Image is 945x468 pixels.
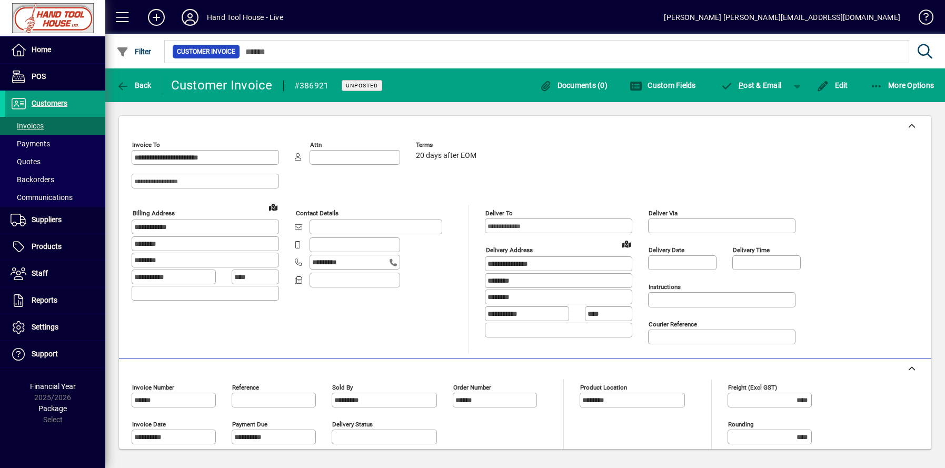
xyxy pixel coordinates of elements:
[485,210,513,217] mat-label: Deliver To
[232,384,259,391] mat-label: Reference
[11,122,44,130] span: Invoices
[32,296,57,304] span: Reports
[132,384,174,391] mat-label: Invoice number
[38,404,67,413] span: Package
[814,76,851,95] button: Edit
[32,350,58,358] span: Support
[207,9,283,26] div: Hand Tool House - Live
[728,421,753,428] mat-label: Rounding
[739,81,743,89] span: P
[416,142,479,148] span: Terms
[618,235,635,252] a: View on map
[721,81,782,89] span: ost & Email
[870,81,934,89] span: More Options
[5,341,105,367] a: Support
[733,246,770,254] mat-label: Delivery time
[5,171,105,188] a: Backorders
[5,135,105,153] a: Payments
[294,77,329,94] div: #386921
[116,81,152,89] span: Back
[105,76,163,95] app-page-header-button: Back
[649,246,684,254] mat-label: Delivery date
[5,314,105,341] a: Settings
[114,42,154,61] button: Filter
[232,421,267,428] mat-label: Payment due
[173,8,207,27] button: Profile
[265,198,282,215] a: View on map
[911,2,932,36] a: Knowledge Base
[868,76,937,95] button: More Options
[32,45,51,54] span: Home
[11,193,73,202] span: Communications
[32,269,48,277] span: Staff
[539,81,608,89] span: Documents (0)
[5,207,105,233] a: Suppliers
[416,152,476,160] span: 20 days after EOM
[132,421,166,428] mat-label: Invoice date
[664,9,900,26] div: [PERSON_NAME] [PERSON_NAME][EMAIL_ADDRESS][DOMAIN_NAME]
[5,188,105,206] a: Communications
[32,72,46,81] span: POS
[536,76,610,95] button: Documents (0)
[649,210,678,217] mat-label: Deliver via
[32,242,62,251] span: Products
[140,8,173,27] button: Add
[32,99,67,107] span: Customers
[116,47,152,56] span: Filter
[132,141,160,148] mat-label: Invoice To
[5,261,105,287] a: Staff
[630,81,696,89] span: Custom Fields
[30,382,76,391] span: Financial Year
[5,287,105,314] a: Reports
[32,323,58,331] span: Settings
[310,141,322,148] mat-label: Attn
[453,384,491,391] mat-label: Order number
[177,46,235,57] span: Customer Invoice
[5,64,105,90] a: POS
[580,384,627,391] mat-label: Product location
[649,283,681,291] mat-label: Instructions
[11,140,50,148] span: Payments
[11,157,41,166] span: Quotes
[715,76,787,95] button: Post & Email
[32,215,62,224] span: Suppliers
[346,82,378,89] span: Unposted
[728,384,777,391] mat-label: Freight (excl GST)
[5,37,105,63] a: Home
[171,77,273,94] div: Customer Invoice
[114,76,154,95] button: Back
[627,76,699,95] button: Custom Fields
[5,153,105,171] a: Quotes
[11,175,54,184] span: Backorders
[817,81,848,89] span: Edit
[5,234,105,260] a: Products
[332,421,373,428] mat-label: Delivery status
[5,117,105,135] a: Invoices
[649,321,697,328] mat-label: Courier Reference
[332,384,353,391] mat-label: Sold by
